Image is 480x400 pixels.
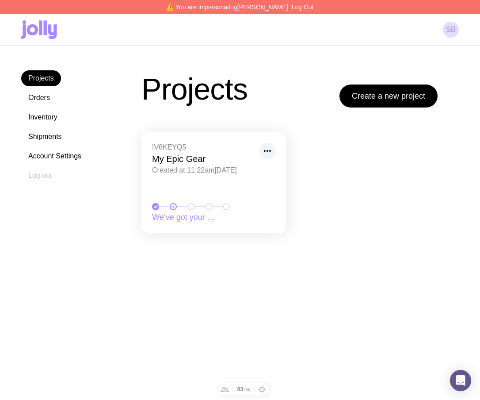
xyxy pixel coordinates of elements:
[21,129,69,145] a: Shipments
[152,166,254,175] span: Created at 11:22am[DATE]
[21,90,57,106] a: Orders
[339,85,438,108] a: Create a new project
[21,70,61,86] a: Projects
[152,212,219,223] span: We’ve got your enquiry
[141,75,248,103] h1: Projects
[443,22,459,38] a: SB
[21,148,88,164] a: Account Settings
[152,154,254,164] h3: My Epic Gear
[237,4,288,11] span: [PERSON_NAME]
[292,4,314,11] button: Log Out
[141,132,286,233] a: IV6KEYQ5My Epic GearCreated at 11:22am[DATE]We’ve got your enquiry
[152,143,254,152] span: IV6KEYQ5
[166,4,288,11] span: ⚠️ You are impersonating
[21,109,65,125] a: Inventory
[21,168,59,184] button: Log out
[450,370,471,391] div: Open Intercom Messenger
